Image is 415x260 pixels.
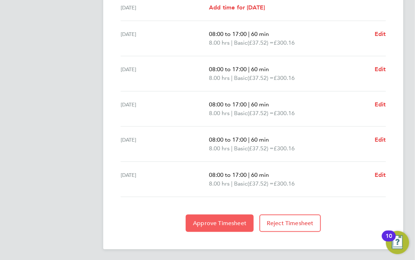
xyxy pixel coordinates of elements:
a: Edit [375,65,386,74]
span: 08:00 to 17:00 [209,171,247,178]
button: Reject Timesheet [259,215,321,232]
a: Edit [375,171,386,179]
span: | [231,39,233,46]
span: | [231,74,233,81]
button: Approve Timesheet [186,215,254,232]
div: 10 [386,236,392,245]
div: [DATE] [121,30,209,47]
span: 08:00 to 17:00 [209,31,247,37]
span: Reject Timesheet [267,220,314,227]
span: 08:00 to 17:00 [209,101,247,108]
span: 60 min [251,31,269,37]
span: Edit [375,31,386,37]
div: [DATE] [121,3,209,12]
span: | [248,66,250,73]
span: Edit [375,171,386,178]
span: 60 min [251,171,269,178]
span: Edit [375,101,386,108]
span: Basic [234,38,247,47]
span: | [248,101,250,108]
span: | [231,180,233,187]
span: 8.00 hrs [209,180,230,187]
button: Open Resource Center, 10 new notifications [386,231,409,254]
span: £300.16 [274,39,295,46]
div: [DATE] [121,65,209,82]
a: Edit [375,135,386,144]
span: £300.16 [274,180,295,187]
span: | [231,110,233,117]
span: Basic [234,144,247,153]
span: 8.00 hrs [209,145,230,152]
span: 08:00 to 17:00 [209,136,247,143]
span: 08:00 to 17:00 [209,66,247,73]
span: | [248,171,250,178]
span: Edit [375,136,386,143]
span: £300.16 [274,110,295,117]
div: [DATE] [121,100,209,118]
span: 8.00 hrs [209,39,230,46]
span: £300.16 [274,145,295,152]
span: 8.00 hrs [209,110,230,117]
span: (£37.52) = [247,180,274,187]
span: Approve Timesheet [193,220,246,227]
span: | [248,136,250,143]
span: Basic [234,179,247,188]
span: £300.16 [274,74,295,81]
span: Add time for [DATE] [209,4,265,11]
span: Edit [375,66,386,73]
span: 60 min [251,136,269,143]
a: Add time for [DATE] [209,3,265,12]
div: [DATE] [121,171,209,188]
span: 60 min [251,101,269,108]
span: Basic [234,74,247,82]
span: | [231,145,233,152]
a: Edit [375,100,386,109]
span: 60 min [251,66,269,73]
span: 8.00 hrs [209,74,230,81]
span: (£37.52) = [247,110,274,117]
span: (£37.52) = [247,39,274,46]
span: (£37.52) = [247,145,274,152]
div: [DATE] [121,135,209,153]
a: Edit [375,30,386,38]
span: Basic [234,109,247,118]
span: | [248,31,250,37]
span: (£37.52) = [247,74,274,81]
